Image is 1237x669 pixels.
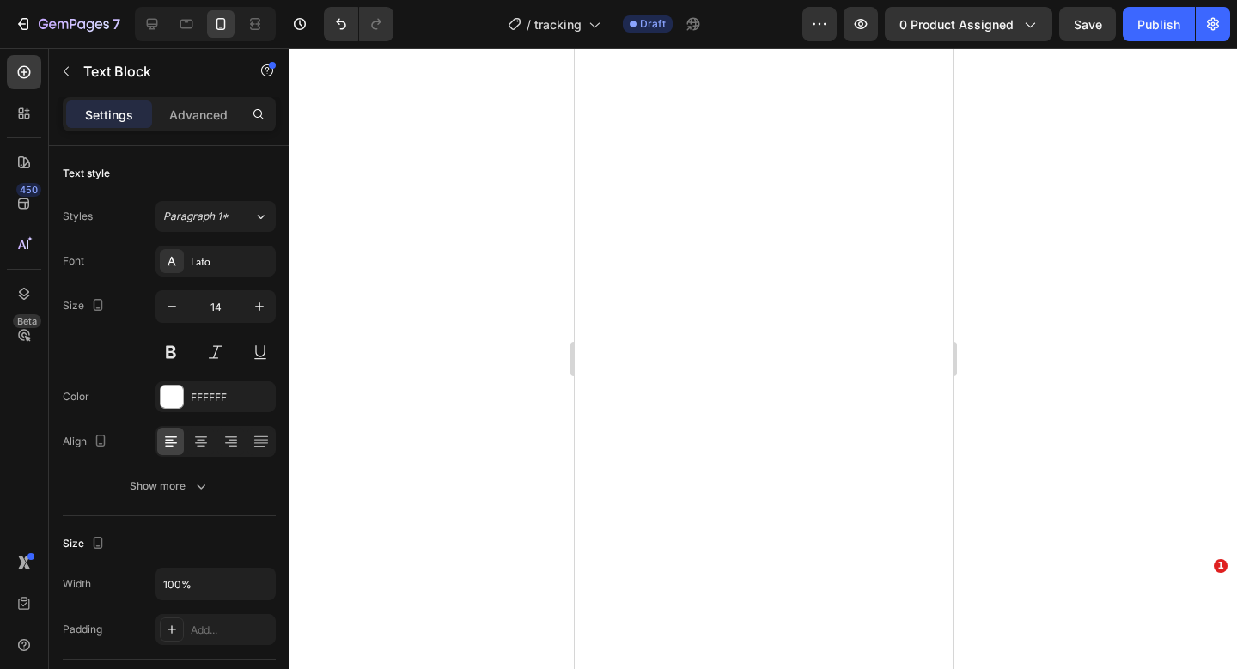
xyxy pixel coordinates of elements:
[169,106,228,124] p: Advanced
[885,7,1052,41] button: 0 product assigned
[1137,15,1180,33] div: Publish
[1074,17,1102,32] span: Save
[63,295,108,318] div: Size
[191,254,271,270] div: Lato
[1179,585,1220,626] iframe: Intercom live chat
[324,7,393,41] div: Undo/Redo
[191,623,271,638] div: Add...
[1214,559,1228,573] span: 1
[113,14,120,34] p: 7
[63,253,84,269] div: Font
[130,477,210,495] div: Show more
[63,166,110,181] div: Text style
[575,48,953,669] iframe: Design area
[1059,7,1116,41] button: Save
[527,15,531,33] span: /
[899,15,1014,33] span: 0 product assigned
[1123,7,1195,41] button: Publish
[63,430,111,453] div: Align
[156,569,275,599] input: Auto
[534,15,582,33] span: tracking
[7,7,128,41] button: 7
[63,389,89,404] div: Color
[63,622,102,637] div: Padding
[13,314,41,328] div: Beta
[640,16,666,32] span: Draft
[16,183,41,197] div: 450
[63,576,91,592] div: Width
[163,209,229,224] span: Paragraph 1*
[155,201,276,232] button: Paragraph 1*
[85,106,133,124] p: Settings
[63,532,108,556] div: Size
[83,61,229,82] p: Text Block
[191,390,271,405] div: FFFFFF
[63,209,93,224] div: Styles
[63,471,276,502] button: Show more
